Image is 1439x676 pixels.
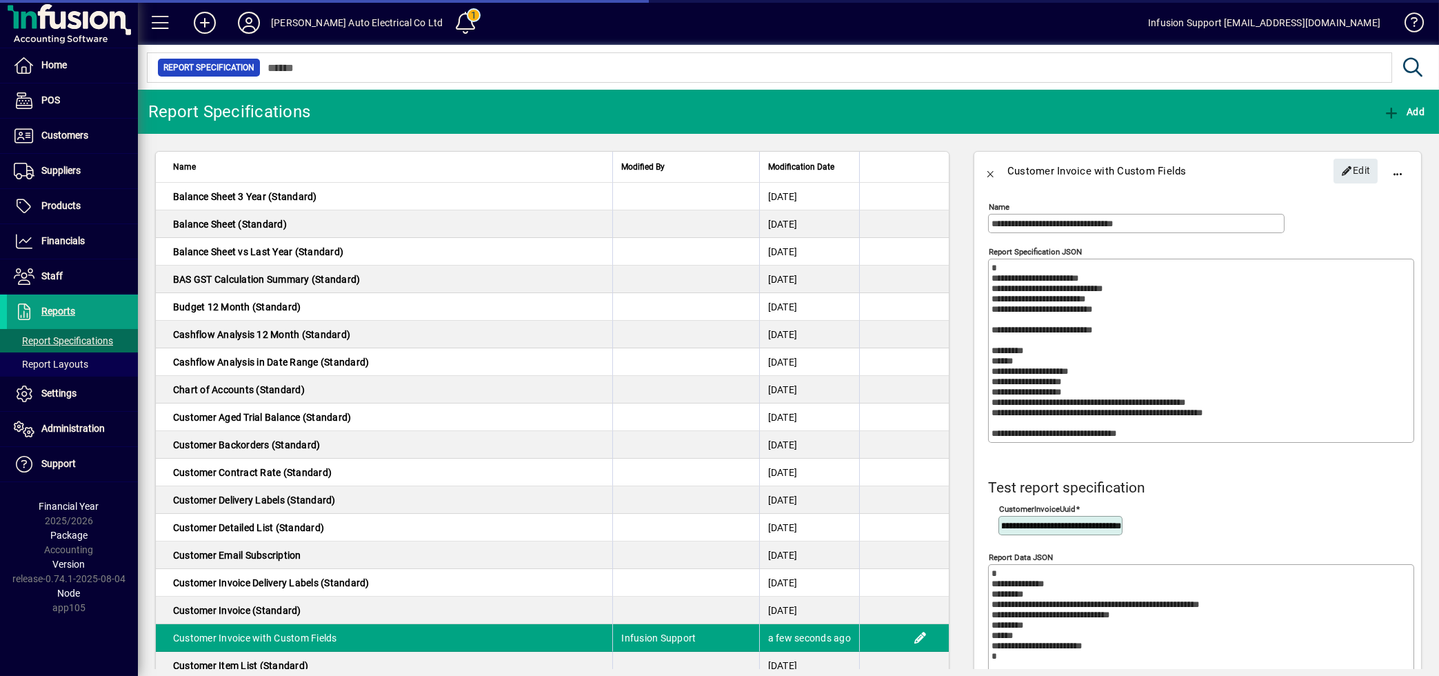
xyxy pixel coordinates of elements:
[759,404,859,431] td: [DATE]
[7,352,138,376] a: Report Layouts
[173,301,301,312] span: Budget 12 Month (Standard)
[173,550,301,561] span: Customer Email Subscription
[173,412,352,423] span: Customer Aged Trial Balance (Standard)
[988,479,1414,497] h4: Test report specification
[1148,12,1380,34] div: Infusion Support [EMAIL_ADDRESS][DOMAIN_NAME]
[759,624,859,652] td: a few seconds ago
[1334,159,1378,183] button: Edit
[41,130,88,141] span: Customers
[14,335,113,346] span: Report Specifications
[7,83,138,118] a: POS
[759,266,859,293] td: [DATE]
[759,321,859,348] td: [DATE]
[759,597,859,624] td: [DATE]
[173,577,370,588] span: Customer Invoice Delivery Labels (Standard)
[173,633,337,644] span: Customer Invoice with Custom Fields
[173,384,305,395] span: Chart of Accounts (Standard)
[173,357,370,368] span: Cashflow Analysis in Date Range (Standard)
[7,189,138,223] a: Products
[173,329,350,340] span: Cashflow Analysis 12 Month (Standard)
[173,439,321,450] span: Customer Backorders (Standard)
[173,660,308,671] span: Customer Item List (Standard)
[148,101,310,123] div: Report Specifications
[41,458,76,469] span: Support
[41,388,77,399] span: Settings
[173,246,343,257] span: Balance Sheet vs Last Year (Standard)
[50,530,88,541] span: Package
[759,459,859,486] td: [DATE]
[759,183,859,210] td: [DATE]
[271,12,443,34] div: [PERSON_NAME] Auto Electrical Co Ltd
[759,210,859,238] td: [DATE]
[768,159,851,175] div: Modification Date
[768,159,834,175] span: Modification Date
[7,259,138,294] a: Staff
[759,376,859,404] td: [DATE]
[759,348,859,376] td: [DATE]
[759,431,859,459] td: [DATE]
[1394,3,1422,48] a: Knowledge Base
[7,48,138,83] a: Home
[989,247,1082,257] mat-label: Report Specification JSON
[41,165,81,176] span: Suppliers
[173,159,604,175] div: Name
[41,306,75,317] span: Reports
[621,633,696,644] span: Infusion Support
[1380,99,1428,124] button: Add
[173,495,336,506] span: Customer Delivery Labels (Standard)
[173,605,301,616] span: Customer Invoice (Standard)
[1007,160,1187,182] div: Customer Invoice with Custom Fields
[41,95,60,106] span: POS
[227,10,271,35] button: Profile
[759,293,859,321] td: [DATE]
[7,224,138,259] a: Financials
[759,514,859,541] td: [DATE]
[909,627,932,649] button: Edit
[7,154,138,188] a: Suppliers
[7,329,138,352] a: Report Specifications
[39,501,99,512] span: Financial Year
[759,238,859,266] td: [DATE]
[41,423,105,434] span: Administration
[7,377,138,411] a: Settings
[7,447,138,481] a: Support
[759,569,859,597] td: [DATE]
[41,270,63,281] span: Staff
[53,559,85,570] span: Version
[173,191,317,202] span: Balance Sheet 3 Year (Standard)
[989,553,1053,562] mat-label: Report Data JSON
[173,159,196,175] span: Name
[41,59,67,70] span: Home
[7,412,138,446] a: Administration
[759,541,859,569] td: [DATE]
[1383,106,1425,117] span: Add
[163,61,254,74] span: Report Specification
[14,359,88,370] span: Report Layouts
[1381,155,1414,188] button: More options
[989,202,1009,212] mat-label: Name
[621,159,665,175] span: Modified By
[173,274,361,285] span: BAS GST Calculation Summary (Standard)
[41,235,85,246] span: Financials
[58,588,81,599] span: Node
[41,200,81,211] span: Products
[183,10,227,35] button: Add
[999,504,1076,514] mat-label: customerInvoiceUuid
[173,522,324,533] span: Customer Detailed List (Standard)
[1341,159,1371,182] span: Edit
[759,486,859,514] td: [DATE]
[7,119,138,153] a: Customers
[173,467,332,478] span: Customer Contract Rate (Standard)
[974,155,1007,188] button: Back
[173,219,287,230] span: Balance Sheet (Standard)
